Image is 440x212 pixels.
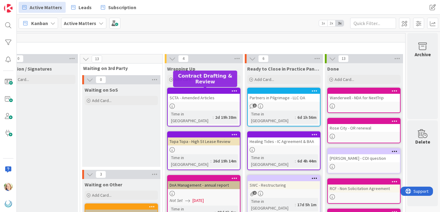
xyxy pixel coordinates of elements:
span: Execution / Signatures [2,66,52,72]
span: 0 [13,55,24,62]
span: 3x [335,20,344,26]
div: Topa Topa - High St Lease Review [168,132,240,145]
span: Waiting on SoS [85,87,118,93]
img: avatar [4,199,13,208]
div: Topa Topa - High St Lease Review [168,137,240,145]
div: RCF - Non Solicitation Agreement [328,185,400,192]
div: Rose City - OR renewal [328,119,400,132]
div: SWC - Restructuring [248,181,320,189]
div: Delete [415,138,430,145]
span: Add Card... [255,77,274,82]
div: Time in [GEOGRAPHIC_DATA] [170,154,211,168]
div: Wanderwell - NDA for NextTrip [328,94,400,102]
div: Rose City - OR renewal [328,124,400,132]
span: : [295,201,296,208]
input: Quick Filter... [350,18,396,29]
span: 3 [96,171,106,178]
span: Kanban [31,20,48,27]
span: Add Card... [9,77,29,82]
span: : [295,158,296,164]
div: Archive [415,51,431,58]
span: : [213,114,214,121]
span: 13 [338,55,349,62]
div: 26d 19h 14m [211,158,238,164]
img: AD [4,182,13,191]
span: : [211,158,211,164]
div: SCTA - Amended Articles [168,94,240,102]
span: Add Card... [92,98,112,103]
span: Done [327,66,339,72]
span: Add Card... [335,77,354,82]
img: Visit kanbanzone.com [4,4,13,13]
div: SWC - Restructuring [248,176,320,189]
span: Add Card... [92,192,112,198]
div: Time in [GEOGRAPHIC_DATA] [250,154,295,168]
i: Not Set [170,198,183,203]
span: Support [13,1,28,8]
div: RCF - Non Solicitation Agreement [328,179,400,192]
div: DnA Management - annual report [168,176,240,189]
div: Time in [GEOGRAPHIC_DATA] [250,198,295,211]
div: Time in [GEOGRAPHIC_DATA] [170,111,213,124]
span: 2 [253,191,257,195]
div: [PERSON_NAME] - COI question [328,149,400,162]
span: 6 [258,55,269,62]
div: SCTA - Amended Articles [168,88,240,102]
div: Partners in Pilgrimage - LLC OA [248,94,320,102]
span: Wrapping Up [167,66,195,72]
div: Healing Tides - IC Agreement & BAA [248,137,320,145]
div: 6d 1h 56m [296,114,318,121]
span: Active Matters [30,4,62,11]
span: Waiting on 3rd Party [83,65,155,71]
span: 1 [253,104,257,108]
div: [PERSON_NAME] - COI question [328,154,400,162]
div: Time in [GEOGRAPHIC_DATA] [250,111,295,124]
div: Healing Tides - IC Agreement & BAA [248,132,320,145]
span: [DATE] [193,197,204,204]
span: Waiting on Other [85,181,122,188]
span: 0 [96,76,106,83]
a: Active Matters [19,2,66,13]
span: Subscription [108,4,136,11]
span: 13 [92,55,102,63]
span: 2x [327,20,335,26]
span: 1x [319,20,327,26]
div: 17d 5h 1m [296,201,318,208]
span: 4 [178,55,189,62]
span: Leads [79,4,92,11]
div: Wanderwell - NDA for NextTrip [328,88,400,102]
b: Active Matters [64,20,96,26]
h5: Contract Drafting & Review [176,73,235,85]
div: 6d 4h 44m [296,158,318,164]
div: DnA Management - annual report [168,181,240,189]
span: Ready to Close in Practice Panther [247,66,321,72]
span: : [295,114,296,121]
a: Leads [68,2,95,13]
a: Subscription [97,2,140,13]
div: Partners in Pilgrimage - LLC OA [248,88,320,102]
div: 2d 19h 38m [214,114,238,121]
